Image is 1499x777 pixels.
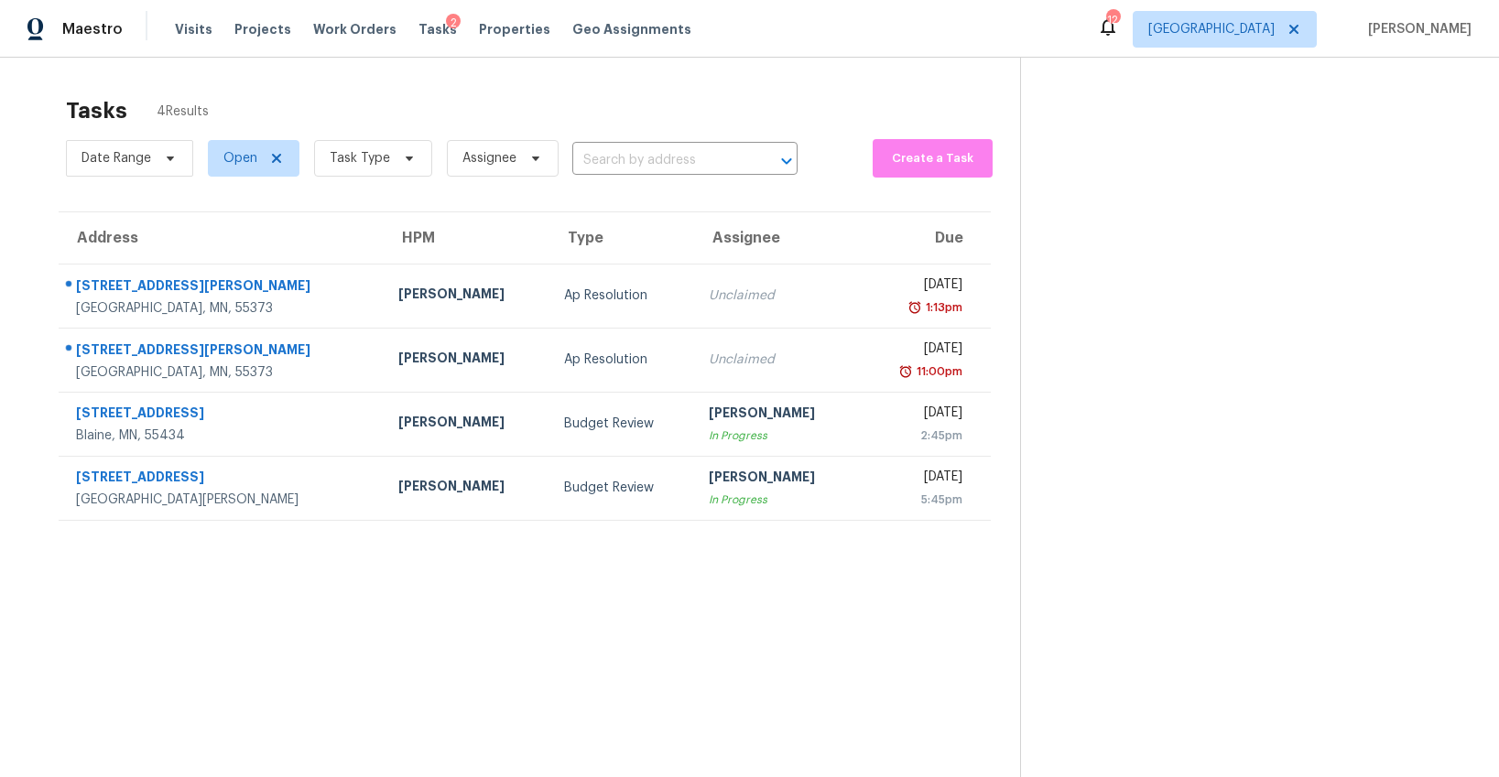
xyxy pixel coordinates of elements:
[66,102,127,120] h2: Tasks
[59,212,384,264] th: Address
[398,413,535,436] div: [PERSON_NAME]
[462,149,516,167] span: Assignee
[907,298,922,317] img: Overdue Alarm Icon
[874,468,962,491] div: [DATE]
[446,14,461,32] div: 2
[313,20,396,38] span: Work Orders
[76,276,369,299] div: [STREET_ADDRESS][PERSON_NAME]
[874,426,962,445] div: 2:45pm
[572,20,691,38] span: Geo Assignments
[157,103,209,121] span: 4 Results
[479,20,550,38] span: Properties
[76,404,369,426] div: [STREET_ADDRESS]
[76,468,369,491] div: [STREET_ADDRESS]
[709,426,845,445] div: In Progress
[874,491,962,509] div: 5:45pm
[874,275,962,298] div: [DATE]
[76,491,369,509] div: [GEOGRAPHIC_DATA][PERSON_NAME]
[873,139,993,178] button: Create a Task
[709,286,845,305] div: Unclaimed
[882,148,983,169] span: Create a Task
[1361,20,1472,38] span: [PERSON_NAME]
[330,149,390,167] span: Task Type
[384,212,549,264] th: HPM
[874,404,962,426] div: [DATE]
[874,340,962,362] div: [DATE]
[1148,20,1275,38] span: [GEOGRAPHIC_DATA]
[223,149,257,167] span: Open
[913,362,962,381] div: 11:00pm
[76,363,369,382] div: [GEOGRAPHIC_DATA], MN, 55373
[922,298,962,317] div: 1:13pm
[709,404,845,426] div: [PERSON_NAME]
[694,212,860,264] th: Assignee
[564,479,680,497] div: Budget Review
[76,426,369,445] div: Blaine, MN, 55434
[81,149,151,167] span: Date Range
[709,351,845,369] div: Unclaimed
[774,148,799,174] button: Open
[398,285,535,308] div: [PERSON_NAME]
[564,415,680,433] div: Budget Review
[709,468,845,491] div: [PERSON_NAME]
[549,212,695,264] th: Type
[898,362,913,381] img: Overdue Alarm Icon
[564,351,680,369] div: Ap Resolution
[860,212,991,264] th: Due
[398,477,535,500] div: [PERSON_NAME]
[76,299,369,318] div: [GEOGRAPHIC_DATA], MN, 55373
[709,491,845,509] div: In Progress
[1106,11,1119,29] div: 12
[418,23,457,36] span: Tasks
[62,20,123,38] span: Maestro
[76,340,369,363] div: [STREET_ADDRESS][PERSON_NAME]
[234,20,291,38] span: Projects
[175,20,212,38] span: Visits
[398,349,535,372] div: [PERSON_NAME]
[572,146,746,175] input: Search by address
[564,286,680,305] div: Ap Resolution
